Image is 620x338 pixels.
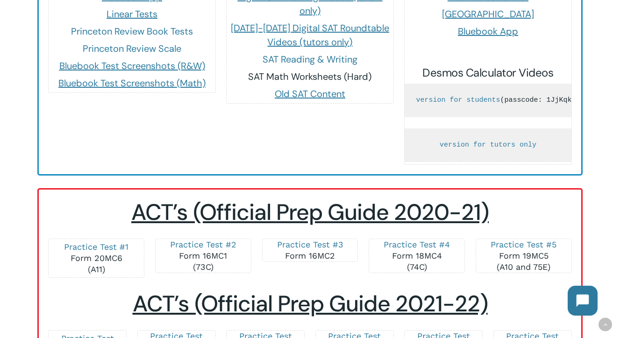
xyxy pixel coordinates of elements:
h5: Desmos Calculator Videos [405,65,571,80]
a: Linear Tests [107,8,157,20]
span: ACT’s (Official Prep Guide 2020-21) [131,197,489,227]
span: ACT’s (Official Prep Guide 2021-22) [133,289,488,318]
a: SAT Math Worksheets (Hard) [248,70,371,83]
p: Form 19MC5 (A10 and 75E) [485,239,562,273]
a: Princeton Review Book Tests [71,25,193,37]
a: [DATE]-[DATE] Digital SAT Roundtable Videos (tutors only) [231,22,389,48]
a: [GEOGRAPHIC_DATA] [442,8,534,20]
a: version for tutors only [440,141,536,149]
iframe: Chatbot [558,276,607,325]
a: Old SAT Content [275,88,345,100]
p: Form 16MC1 (73C) [165,239,242,273]
a: Practice Test #1 [64,242,128,252]
pre: (passcode: 1JjKqk4* ) [405,84,571,117]
a: version for students [416,96,500,104]
a: Practice Test #5 [491,239,556,249]
a: Princeton Review Scale [83,42,181,55]
a: Bluebook Test Screenshots (Math) [58,77,206,89]
a: Practice Test #2 [170,239,236,249]
a: Bluebook App [458,25,518,37]
a: Practice Test #4 [384,239,450,249]
p: Form 18MC4 (74C) [378,239,455,273]
a: Practice Test #3 [277,239,343,249]
p: Form 16MC2 [272,239,349,261]
a: Bluebook Test Screenshots (R&W) [59,60,205,72]
a: SAT Reading & Writing [263,53,357,65]
p: Form 20MC6 (A11) [58,241,135,275]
